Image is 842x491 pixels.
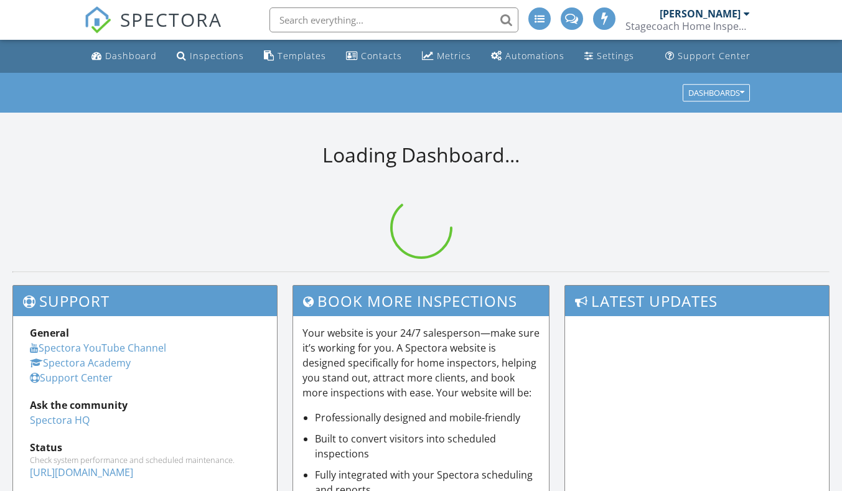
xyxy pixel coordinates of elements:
a: Inspections [172,45,249,68]
a: Templates [259,45,331,68]
h3: Book More Inspections [293,286,550,316]
p: Your website is your 24/7 salesperson—make sure it’s working for you. A Spectora website is desig... [302,325,540,400]
a: Contacts [341,45,407,68]
div: Templates [278,50,326,62]
div: Stagecoach Home Inspections, LLC [625,20,750,32]
a: Spectora Academy [30,356,131,370]
a: Spectora YouTube Channel [30,341,166,355]
a: [URL][DOMAIN_NAME] [30,465,133,479]
a: Support Center [660,45,755,68]
a: Dashboard [87,45,162,68]
span: SPECTORA [120,6,222,32]
div: Automations [505,50,564,62]
div: Settings [597,50,634,62]
input: Search everything... [269,7,518,32]
div: Inspections [190,50,244,62]
div: Dashboard [105,50,157,62]
a: Settings [579,45,639,68]
div: Support Center [678,50,751,62]
div: Check system performance and scheduled maintenance. [30,455,260,465]
img: The Best Home Inspection Software - Spectora [84,6,111,34]
a: Spectora HQ [30,413,90,427]
strong: General [30,326,69,340]
h3: Latest Updates [565,286,829,316]
a: Metrics [417,45,476,68]
li: Professionally designed and mobile-friendly [315,410,540,425]
div: Ask the community [30,398,260,413]
div: [PERSON_NAME] [660,7,741,20]
div: Metrics [437,50,471,62]
button: Dashboards [683,84,750,101]
a: Automations (Basic) [486,45,569,68]
li: Built to convert visitors into scheduled inspections [315,431,540,461]
div: Status [30,440,260,455]
div: Contacts [361,50,402,62]
a: SPECTORA [84,17,222,43]
h3: Support [13,286,277,316]
div: Dashboards [688,88,744,97]
a: Support Center [30,371,113,385]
